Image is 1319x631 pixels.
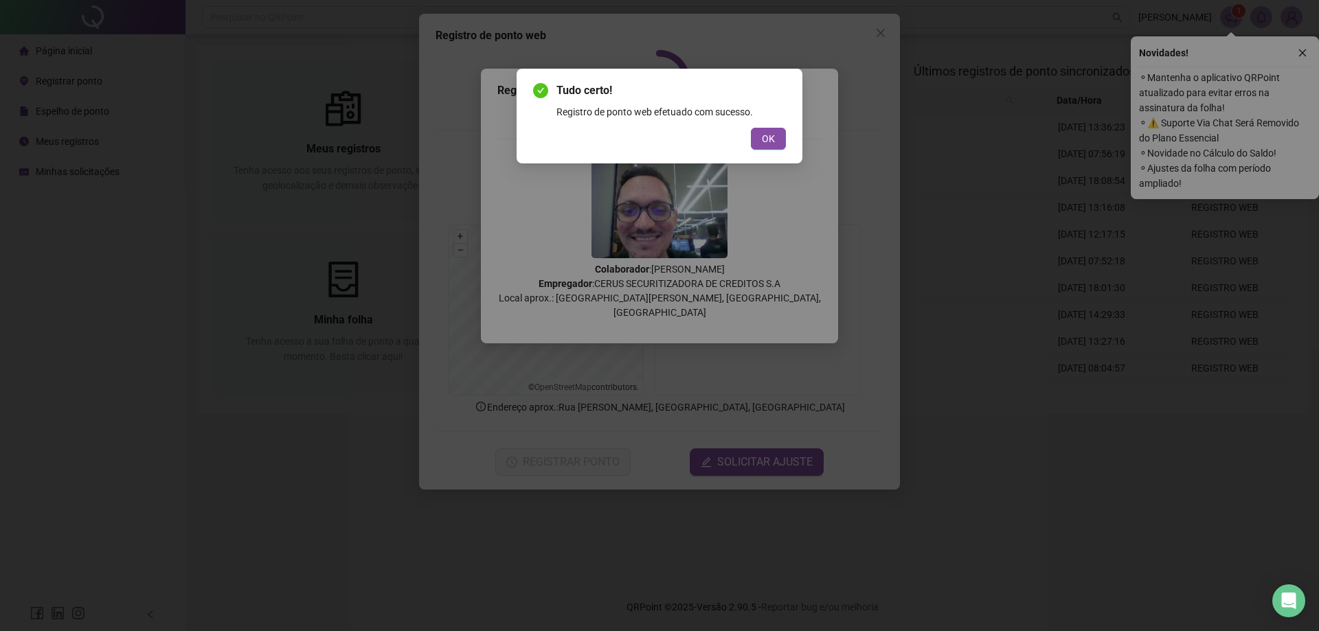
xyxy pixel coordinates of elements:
span: check-circle [533,83,548,98]
span: Tudo certo! [556,82,786,99]
div: Registro de ponto web efetuado com sucesso. [556,104,786,119]
button: OK [751,128,786,150]
div: Open Intercom Messenger [1272,584,1305,617]
span: OK [762,131,775,146]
